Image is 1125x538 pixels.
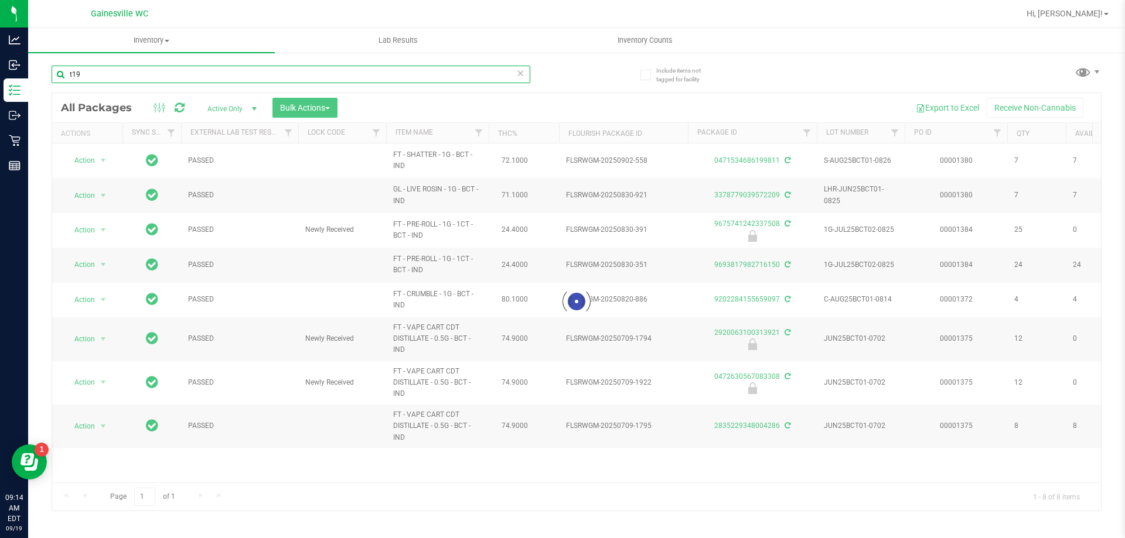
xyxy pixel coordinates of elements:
[52,66,530,83] input: Search Package ID, Item Name, SKU, Lot or Part Number...
[28,35,275,46] span: Inventory
[5,524,23,533] p: 09/19
[516,66,524,81] span: Clear
[1027,9,1103,18] span: Hi, [PERSON_NAME]!
[91,9,148,19] span: Gainesville WC
[9,84,21,96] inline-svg: Inventory
[656,66,715,84] span: Include items not tagged for facility
[9,160,21,172] inline-svg: Reports
[602,35,688,46] span: Inventory Counts
[9,34,21,46] inline-svg: Analytics
[521,28,768,53] a: Inventory Counts
[9,59,21,71] inline-svg: Inbound
[5,492,23,524] p: 09:14 AM EDT
[275,28,521,53] a: Lab Results
[12,444,47,479] iframe: Resource center
[363,35,434,46] span: Lab Results
[9,135,21,146] inline-svg: Retail
[35,443,49,457] iframe: Resource center unread badge
[9,109,21,121] inline-svg: Outbound
[28,28,275,53] a: Inventory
